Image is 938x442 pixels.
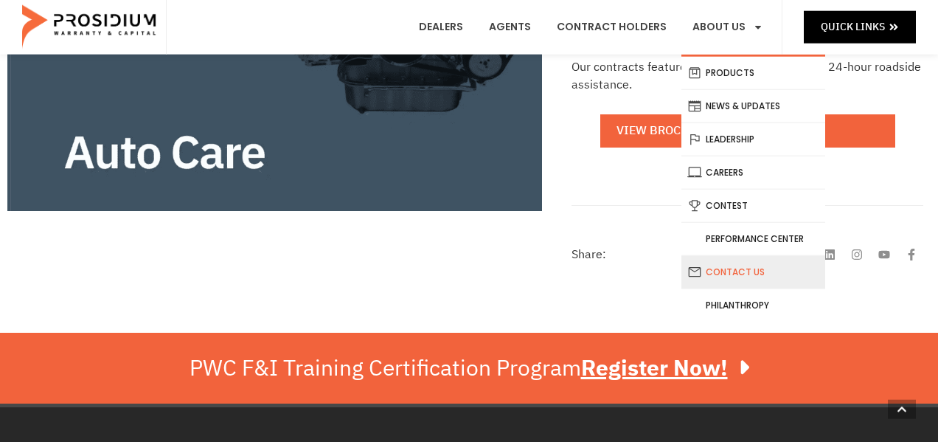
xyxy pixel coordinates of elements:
h4: Share: [572,249,606,260]
a: Performance Center [681,223,825,255]
a: News & Updates [681,90,825,122]
a: Contact Us [681,256,825,289]
span: Quick Links [821,18,885,36]
a: Quick Links [804,11,916,43]
a: Products [681,57,825,89]
u: Register Now! [581,351,728,384]
a: View Brochure [600,114,895,148]
a: Leadership [681,123,825,156]
a: Philanthropy [681,289,825,322]
a: Careers [681,156,825,189]
ul: About Us [681,55,825,322]
div: PWC F&I Training Certification Program [190,355,749,381]
a: Contest [681,190,825,222]
p: Our contracts feature a very low deductible and 24-hour roadside assistance. [572,58,923,94]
